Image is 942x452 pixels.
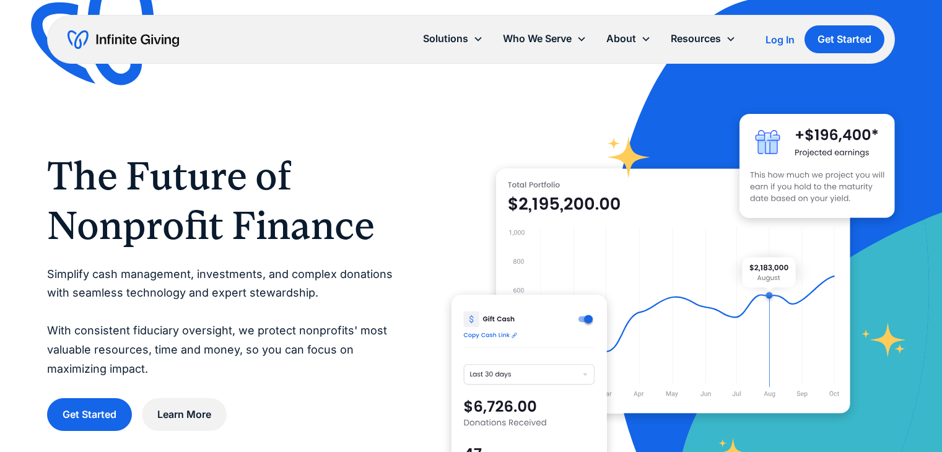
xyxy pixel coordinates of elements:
div: Solutions [413,25,493,52]
h1: The Future of Nonprofit Finance [47,151,402,250]
a: Get Started [47,398,132,431]
div: About [596,25,661,52]
div: Resources [671,30,721,47]
div: Solutions [423,30,468,47]
div: Resources [661,25,746,52]
div: Who We Serve [503,30,572,47]
img: nonprofit donation platform [496,168,851,414]
div: About [606,30,636,47]
div: Who We Serve [493,25,596,52]
a: Get Started [805,25,884,53]
p: Simplify cash management, investments, and complex donations with seamless technology and expert ... [47,265,402,379]
a: Learn More [142,398,227,431]
img: fundraising star [861,323,906,357]
a: home [68,30,179,50]
a: Log In [765,32,795,47]
div: Log In [765,35,795,45]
